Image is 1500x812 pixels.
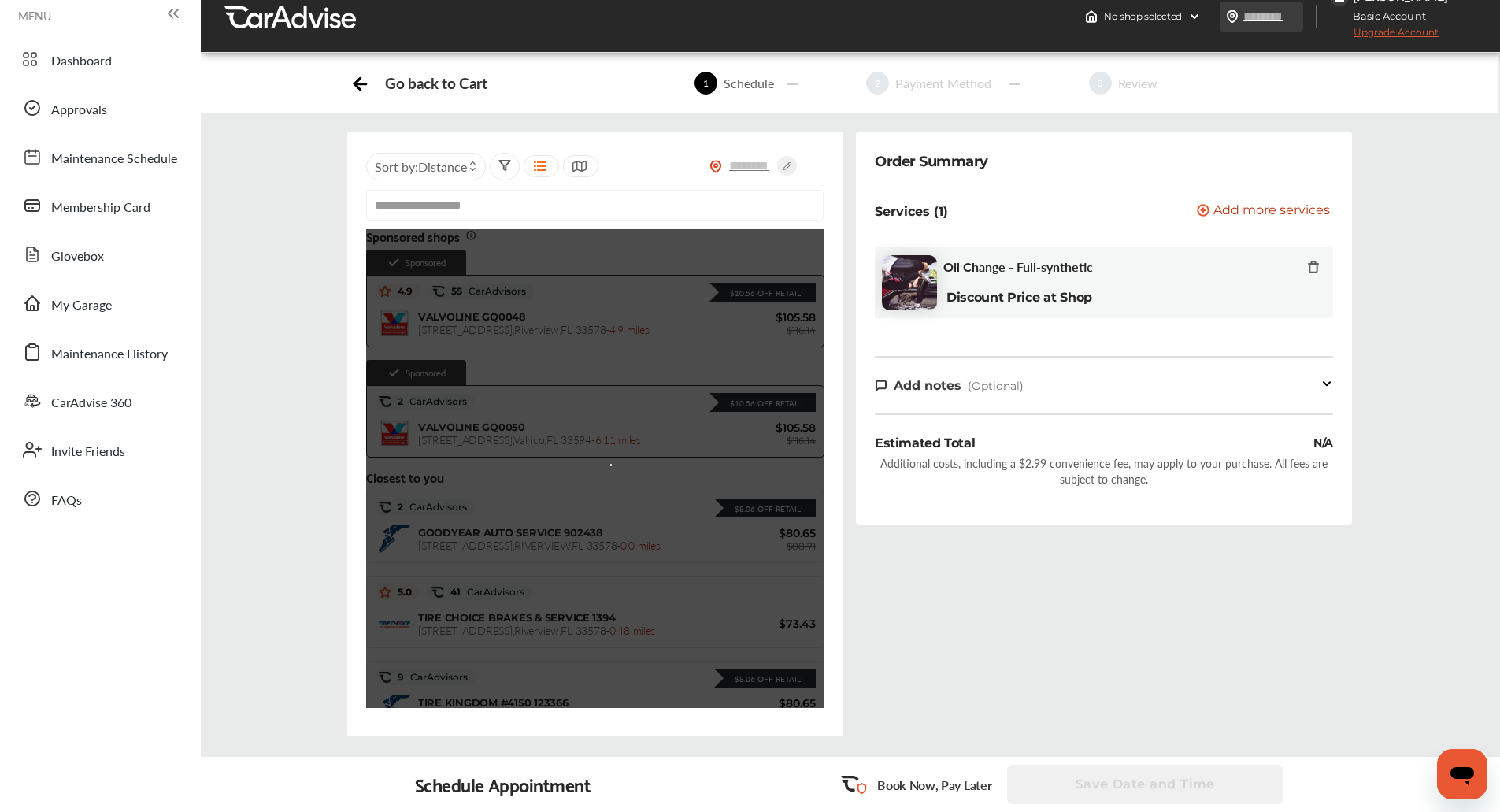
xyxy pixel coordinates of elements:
[1197,204,1330,219] button: Add more services
[1226,10,1239,23] img: location_vector.a44bc228.svg
[889,74,998,92] div: Payment Method
[14,332,185,373] a: Maintenance History
[1331,8,1438,24] span: Basic Account
[694,72,717,95] span: 1
[14,87,185,128] a: Approvals
[1197,204,1333,219] a: Add more services
[882,255,937,310] img: oil-change-thumb.jpg
[875,150,988,172] div: Order Summary
[51,51,112,72] span: Dashboard
[946,290,1092,305] b: Discount Price at Shop
[1316,5,1317,28] img: header-divider.bc55588e.svg
[14,478,185,519] a: FAQs
[14,283,185,324] a: My Garage
[14,136,185,177] a: Maintenance Schedule
[875,455,1333,487] div: Additional costs, including a $2.99 convenience fee, may apply to your purchase. All fees are sub...
[1085,10,1098,23] img: header-home-logo.8d720a4f.svg
[877,776,991,794] p: Book Now, Pay Later
[1104,10,1182,23] span: No shop selected
[51,198,150,218] span: Membership Card
[1330,26,1439,46] span: Upgrade Account
[415,773,591,795] div: Schedule Appointment
[943,259,1093,274] span: Oil Change - Full-synthetic
[418,158,467,176] span: Distance
[51,393,131,413] span: CarAdvise 360
[51,491,82,511] span: FAQs
[14,185,185,226] a: Membership Card
[709,160,722,173] img: location_vector_orange.38f05af8.svg
[1213,204,1330,219] span: Add more services
[866,72,889,95] span: 2
[875,379,887,392] img: note-icon.db9493fa.svg
[1437,749,1487,799] iframe: Button to launch messaging window
[14,380,185,421] a: CarAdvise 360
[894,378,961,393] span: Add notes
[51,149,177,169] span: Maintenance Schedule
[51,344,168,365] span: Maintenance History
[51,100,107,121] span: Approvals
[14,234,185,275] a: Glovebox
[14,39,185,80] a: Dashboard
[1188,10,1201,23] img: header-down-arrow.9dd2ce7d.svg
[968,379,1024,393] span: (Optional)
[717,74,780,92] div: Schedule
[385,74,487,92] div: Go back to Cart
[51,295,112,316] span: My Garage
[18,9,51,22] span: MENU
[1313,434,1333,452] div: N/A
[375,158,467,176] span: Sort by :
[875,434,975,452] div: Estimated Total
[1089,72,1112,95] span: 3
[51,247,104,267] span: Glovebox
[51,442,125,462] span: Invite Friends
[1112,74,1164,92] div: Review
[875,204,948,219] p: Services (1)
[14,429,185,470] a: Invite Friends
